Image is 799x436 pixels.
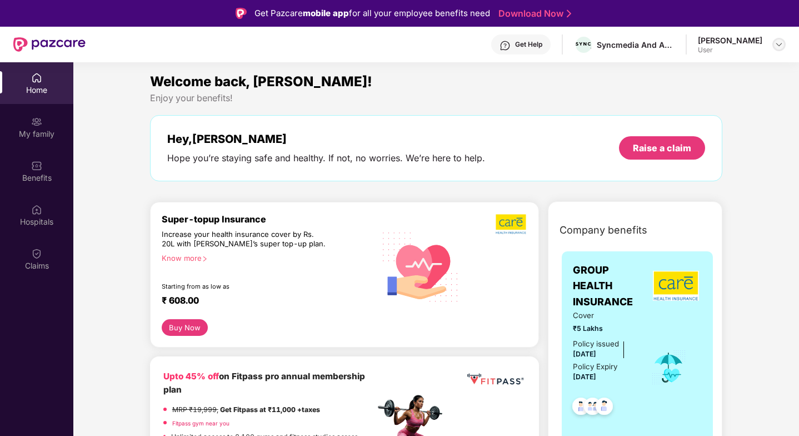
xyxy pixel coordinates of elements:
[163,371,219,381] b: Upto 45% off
[653,271,699,301] img: insurerLogo
[13,37,86,52] img: New Pazcare Logo
[31,160,42,171] img: svg+xml;base64,PHN2ZyBpZD0iQmVuZWZpdHMiIHhtbG5zPSJodHRwOi8vd3d3LnczLm9yZy8yMDAwL3N2ZyIgd2lkdGg9Ij...
[498,8,568,19] a: Download Now
[150,73,372,90] span: Welcome back, [PERSON_NAME]!
[576,42,592,48] img: sync-media-logo%20Black.png
[597,39,675,50] div: Syncmedia And Adtech Private Limited
[163,371,365,395] b: on Fitpass pro annual membership plan
[573,373,596,381] span: [DATE]
[220,405,320,414] strong: Get Fitpass at ₹11,000 +taxes
[162,214,375,225] div: Super-topup Insurance
[167,152,485,164] div: Hope you’re staying safe and healthy. If not, no worries. We’re here to help.
[573,350,596,358] span: [DATE]
[162,230,327,249] div: Increase your health insurance cover by Rs. 20L with [PERSON_NAME]’s super top-up plan.
[172,405,218,414] del: MRP ₹19,999,
[31,248,42,259] img: svg+xml;base64,PHN2ZyBpZD0iQ2xhaW0iIHhtbG5zPSJodHRwOi8vd3d3LnczLm9yZy8yMDAwL3N2ZyIgd2lkdGg9IjIwIi...
[573,262,651,310] span: GROUP HEALTH INSURANCE
[573,323,636,334] span: ₹5 Lakhs
[254,7,490,20] div: Get Pazcare for all your employee benefits need
[775,40,783,49] img: svg+xml;base64,PHN2ZyBpZD0iRHJvcGRvd24tMzJ4MzIiIHhtbG5zPSJodHRwOi8vd3d3LnczLm9yZy8yMDAwL3N2ZyIgd2...
[496,214,527,235] img: b5dec4f62d2307b9de63beb79f102df3.png
[573,310,636,321] span: Cover
[567,394,595,422] img: svg+xml;base64,PHN2ZyB4bWxucz0iaHR0cDovL3d3dy53My5vcmcvMjAwMC9zdmciIHdpZHRoPSI0OC45NDMiIGhlaWdodD...
[202,256,208,262] span: right
[150,92,723,104] div: Enjoy your benefits!
[633,142,691,154] div: Raise a claim
[698,35,762,46] div: [PERSON_NAME]
[651,349,687,386] img: icon
[172,420,229,427] a: Fitpass gym near you
[162,319,208,336] button: Buy Now
[500,40,511,51] img: svg+xml;base64,PHN2ZyBpZD0iSGVscC0zMngzMiIgeG1sbnM9Imh0dHA6Ly93d3cudzMub3JnLzIwMDAvc3ZnIiB3aWR0aD...
[573,338,619,350] div: Policy issued
[31,116,42,127] img: svg+xml;base64,PHN2ZyB3aWR0aD0iMjAiIGhlaWdodD0iMjAiIHZpZXdCb3g9IjAgMCAyMCAyMCIgZmlsbD0ibm9uZSIgeG...
[579,394,606,422] img: svg+xml;base64,PHN2ZyB4bWxucz0iaHR0cDovL3d3dy53My5vcmcvMjAwMC9zdmciIHdpZHRoPSI0OC45MTUiIGhlaWdodD...
[375,220,467,313] img: svg+xml;base64,PHN2ZyB4bWxucz0iaHR0cDovL3d3dy53My5vcmcvMjAwMC9zdmciIHhtbG5zOnhsaW5rPSJodHRwOi8vd3...
[167,132,485,146] div: Hey, [PERSON_NAME]
[31,72,42,83] img: svg+xml;base64,PHN2ZyBpZD0iSG9tZSIgeG1sbnM9Imh0dHA6Ly93d3cudzMub3JnLzIwMDAvc3ZnIiB3aWR0aD0iMjAiIG...
[560,222,647,238] span: Company benefits
[515,40,542,49] div: Get Help
[162,295,364,308] div: ₹ 608.00
[698,46,762,54] div: User
[162,283,328,290] div: Starting from as low as
[573,361,617,373] div: Policy Expiry
[567,8,571,19] img: Stroke
[303,8,349,18] strong: mobile app
[236,8,247,19] img: Logo
[31,204,42,215] img: svg+xml;base64,PHN2ZyBpZD0iSG9zcGl0YWxzIiB4bWxucz0iaHR0cDovL3d3dy53My5vcmcvMjAwMC9zdmciIHdpZHRoPS...
[162,254,368,261] div: Know more
[465,370,526,389] img: fppp.png
[591,394,618,422] img: svg+xml;base64,PHN2ZyB4bWxucz0iaHR0cDovL3d3dy53My5vcmcvMjAwMC9zdmciIHdpZHRoPSI0OC45NDMiIGhlaWdodD...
